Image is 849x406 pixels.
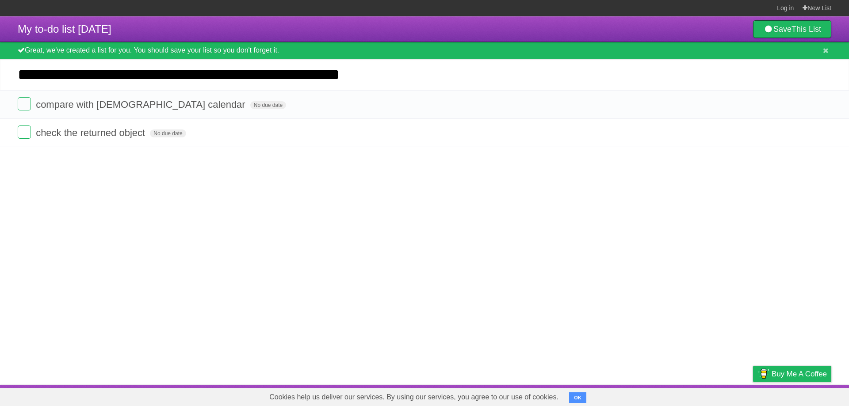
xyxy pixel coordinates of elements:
[772,366,827,382] span: Buy me a coffee
[569,392,586,403] button: OK
[36,99,248,110] span: compare with [DEMOGRAPHIC_DATA] calendar
[776,387,831,404] a: Suggest a feature
[18,97,31,110] label: Done
[18,125,31,139] label: Done
[742,387,765,404] a: Privacy
[665,387,700,404] a: Developers
[757,366,769,381] img: Buy me a coffee
[150,129,186,137] span: No due date
[18,23,111,35] span: My to-do list [DATE]
[250,101,286,109] span: No due date
[635,387,654,404] a: About
[711,387,731,404] a: Terms
[36,127,147,138] span: check the returned object
[753,366,831,382] a: Buy me a coffee
[753,20,831,38] a: SaveThis List
[260,388,567,406] span: Cookies help us deliver our services. By using our services, you agree to our use of cookies.
[792,25,821,34] b: This List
